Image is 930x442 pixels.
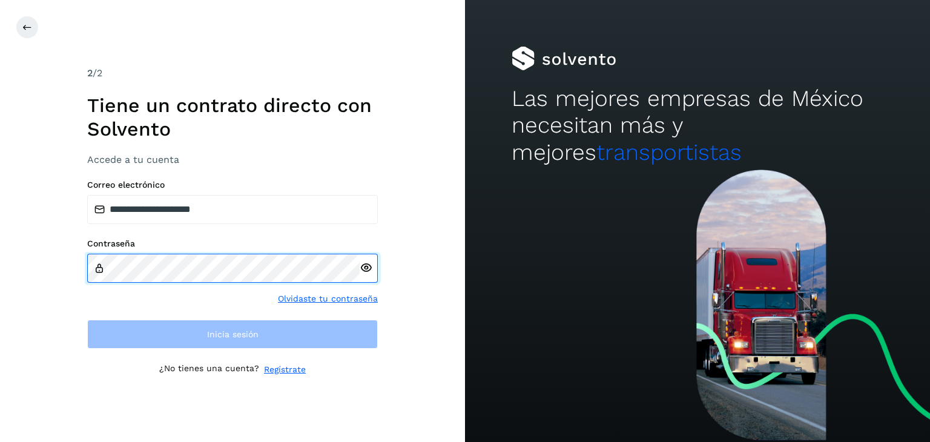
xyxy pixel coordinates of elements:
[87,67,93,79] span: 2
[87,66,378,81] div: /2
[512,85,883,166] h2: Las mejores empresas de México necesitan más y mejores
[207,330,259,338] span: Inicia sesión
[596,139,742,165] span: transportistas
[159,363,259,376] p: ¿No tienes una cuenta?
[87,320,378,349] button: Inicia sesión
[87,94,378,140] h1: Tiene un contrato directo con Solvento
[278,292,378,305] a: Olvidaste tu contraseña
[264,363,306,376] a: Regístrate
[87,154,378,165] h3: Accede a tu cuenta
[87,239,378,249] label: Contraseña
[87,180,378,190] label: Correo electrónico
